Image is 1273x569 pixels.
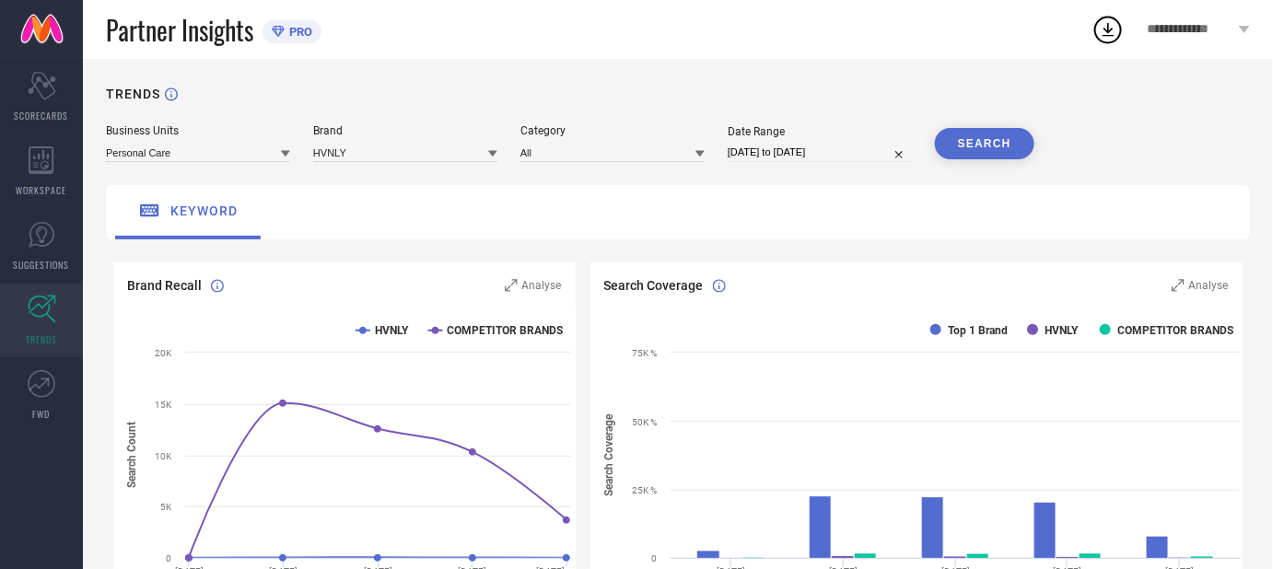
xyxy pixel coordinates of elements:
[15,109,69,122] span: SCORECARDS
[520,124,705,137] div: Category
[26,332,57,346] span: TRENDS
[448,324,564,337] text: COMPETITOR BRANDS
[1045,324,1079,337] text: HVNLY
[935,128,1034,159] button: SEARCH
[285,25,312,39] span: PRO
[728,125,912,138] div: Date Range
[166,553,171,563] text: 0
[1092,13,1125,46] div: Open download list
[632,485,657,495] text: 25K %
[651,553,657,563] text: 0
[632,348,657,358] text: 75K %
[106,124,290,137] div: Business Units
[375,324,409,337] text: HVNLY
[505,279,518,292] svg: Zoom
[602,413,615,496] tspan: Search Coverage
[106,11,253,49] span: Partner Insights
[155,451,172,461] text: 10K
[728,143,912,162] input: Select date range
[125,423,138,489] tspan: Search Count
[17,183,67,197] span: WORKSPACE
[1172,279,1185,292] svg: Zoom
[522,279,562,292] span: Analyse
[632,417,657,427] text: 50K %
[170,203,238,218] span: keyword
[33,407,51,421] span: FWD
[313,124,497,137] div: Brand
[155,400,172,410] text: 15K
[160,502,172,512] text: 5K
[604,278,704,293] span: Search Coverage
[14,258,70,272] span: SUGGESTIONS
[127,278,202,293] span: Brand Recall
[1189,279,1229,292] span: Analyse
[155,348,172,358] text: 20K
[106,87,160,101] h1: TRENDS
[948,324,1008,337] text: Top 1 Brand
[1117,324,1233,337] text: COMPETITOR BRANDS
